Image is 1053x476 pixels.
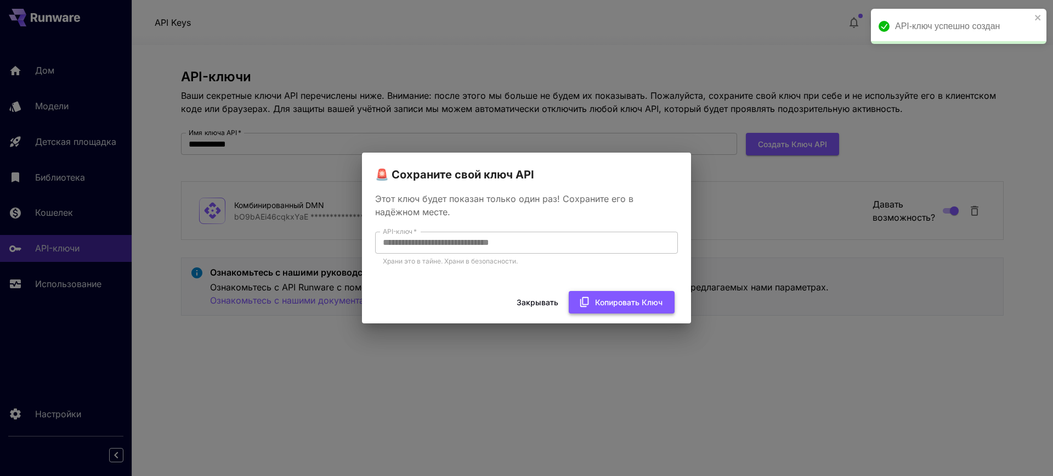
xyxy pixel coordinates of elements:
iframe: Виджет чата [998,423,1053,476]
button: Копировать ключ [569,291,675,313]
font: Храни это в тайне. Храни в безопасности. [383,257,518,265]
font: Этот ключ будет показан только один раз! Сохраните его в надёжном месте. [375,193,633,217]
font: Закрывать [517,298,558,307]
font: API-ключ [383,227,412,236]
button: закрывать [1034,13,1042,22]
font: API-ключ успешно создан [895,21,1000,31]
font: Копировать ключ [595,298,663,307]
font: 🚨 Сохраните свой ключ API [375,168,534,181]
button: Закрывать [511,291,564,313]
